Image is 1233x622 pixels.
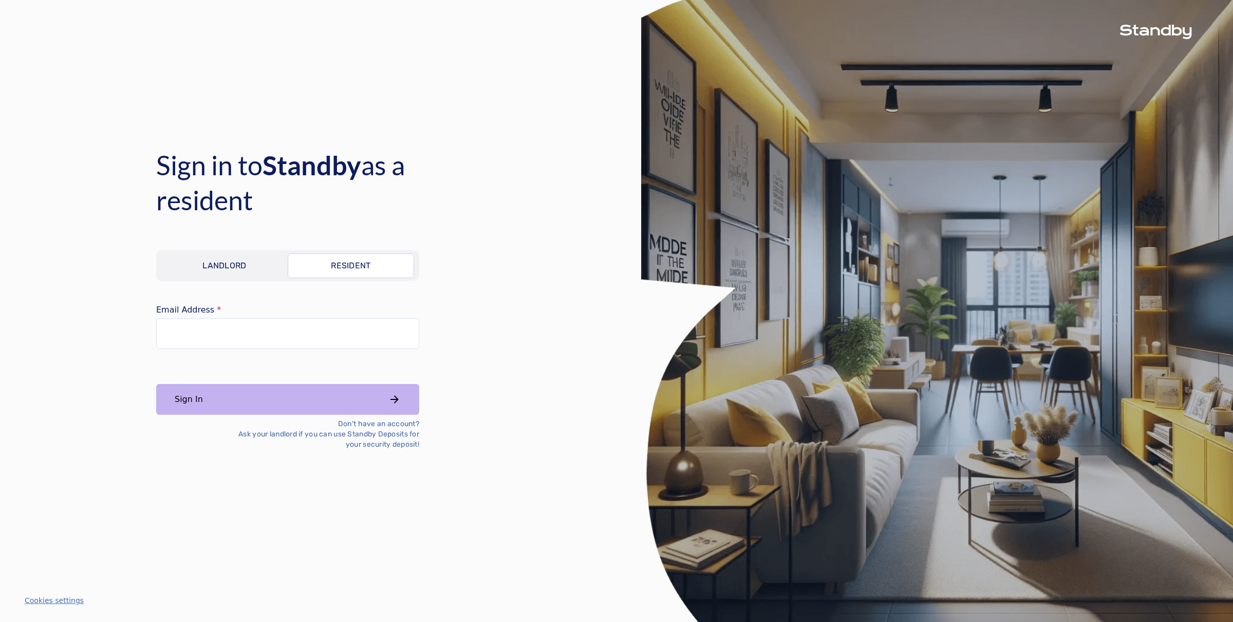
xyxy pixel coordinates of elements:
h4: Sign in to as a resident [156,148,485,217]
span: Standby [263,149,361,181]
button: Sign In [156,384,419,415]
a: Landlord [161,253,288,278]
button: Cookies settings [25,595,84,606]
label: Email Address [156,306,419,314]
input: email [156,318,419,349]
p: Landlord [202,260,247,272]
a: Resident [288,253,414,278]
p: Don't have an account? Ask your landlord if you can use Standby Deposits for your security deposit! [222,419,419,450]
p: Resident [331,260,371,272]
